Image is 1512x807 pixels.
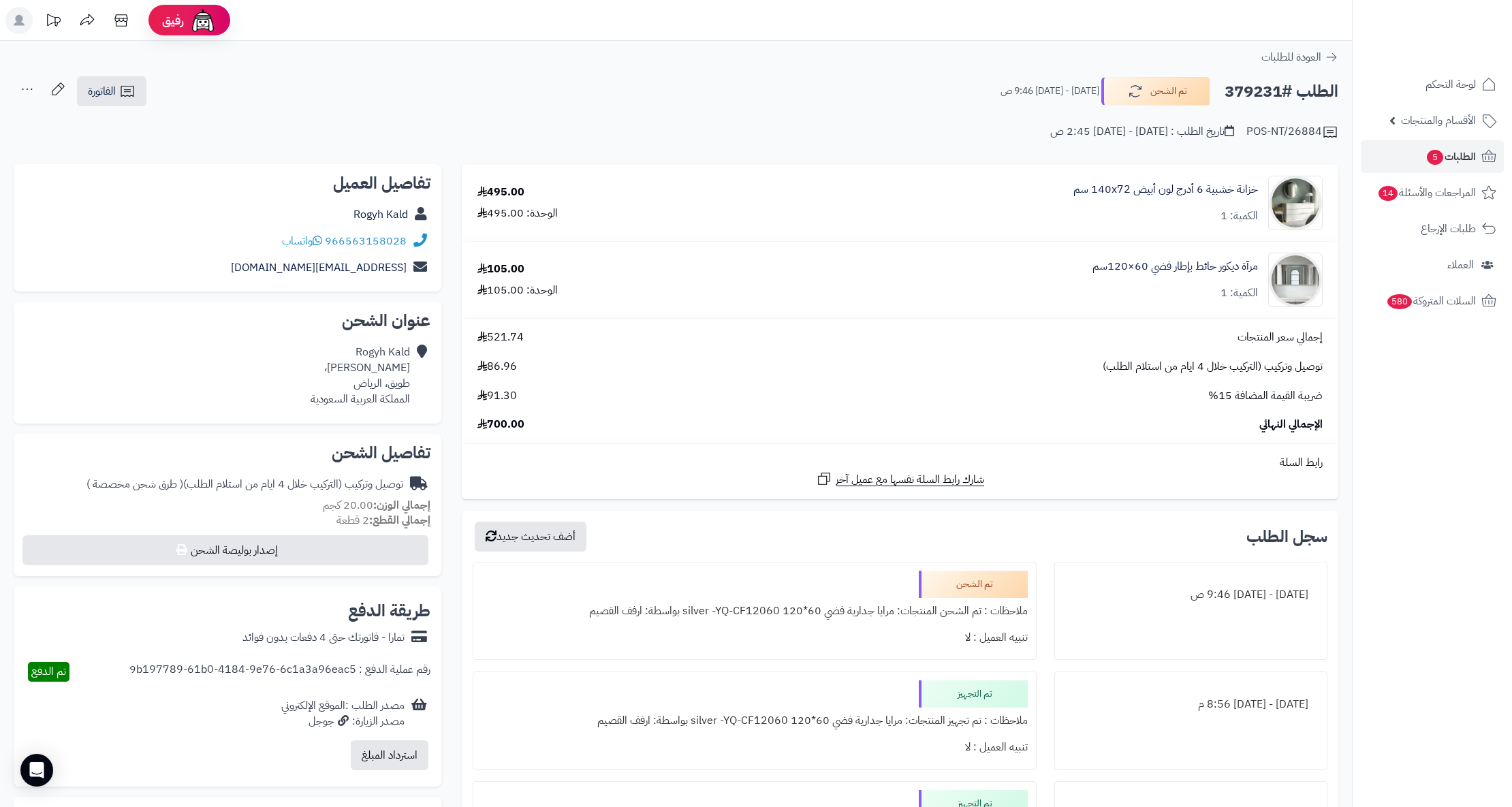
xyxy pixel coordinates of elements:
span: شارك رابط السلة نفسها مع عميل آخر [836,472,984,488]
strong: إجمالي الوزن: [373,497,430,513]
div: توصيل وتركيب (التركيب خلال 4 ايام من استلام الطلب) [86,477,403,492]
small: 2 قطعة [336,512,430,528]
div: تم التجهيز [919,680,1028,708]
span: الإجمالي النهائي [1259,417,1323,432]
div: تنبيه العميل : لا [482,734,1028,761]
span: 580 [1387,294,1412,309]
span: الطلبات [1426,147,1476,166]
div: الكمية: 1 [1220,208,1258,224]
span: العملاء [1447,255,1474,274]
h2: عنوان الشحن [25,313,430,329]
span: توصيل وتركيب (التركيب خلال 4 ايام من استلام الطلب) [1103,359,1323,375]
a: خزانة خشبية 6 أدرج لون أبيض 140x72 سم [1073,182,1258,197]
span: الأقسام والمنتجات [1401,111,1476,130]
button: استرداد المبلغ [351,740,428,770]
strong: إجمالي القطع: [369,512,430,528]
div: تنبيه العميل : لا [482,624,1028,651]
span: 521.74 [477,330,524,345]
span: 86.96 [477,359,517,375]
a: المراجعات والأسئلة14 [1361,176,1504,209]
span: العودة للطلبات [1261,49,1321,65]
span: لوحة التحكم [1426,75,1476,94]
img: 1753181775-1-90x90.jpg [1269,253,1322,307]
span: طلبات الإرجاع [1421,219,1476,238]
span: 14 [1379,186,1398,201]
a: Rogyh Kald [353,206,408,223]
div: رقم عملية الدفع : 9b197789-61b0-4184-9e76-6c1a3a96eac5 [129,662,430,682]
h2: تفاصيل العميل [25,175,430,191]
small: [DATE] - [DATE] 9:46 ص [1001,84,1099,98]
a: واتساب [282,233,322,249]
div: [DATE] - [DATE] 8:56 م [1063,691,1319,718]
span: 700.00 [477,417,524,432]
div: [DATE] - [DATE] 9:46 ص [1063,582,1319,608]
h3: سجل الطلب [1246,528,1327,545]
span: 5 [1427,150,1443,165]
h2: الطلب #379231 [1225,78,1338,106]
div: مصدر الزيارة: جوجل [281,714,405,729]
div: تاريخ الطلب : [DATE] - [DATE] 2:45 ص [1050,124,1234,140]
span: ( طرق شحن مخصصة ) [86,476,183,492]
div: الوحدة: 105.00 [477,283,558,298]
a: العملاء [1361,249,1504,281]
span: تم الدفع [31,663,66,680]
a: طلبات الإرجاع [1361,212,1504,245]
img: ai-face.png [189,7,217,34]
button: تم الشحن [1101,77,1210,106]
div: ملاحظات : تم الشحن المنتجات: مرايا جدارية فضي 60*120 silver -YQ-CF12060 بواسطة: ارفف القصيم [482,598,1028,624]
button: أضف تحديث جديد [475,522,586,552]
div: 105.00 [477,262,524,277]
small: 20.00 كجم [323,497,430,513]
h2: تفاصيل الشحن [25,445,430,461]
div: ملاحظات : تم تجهيز المنتجات: مرايا جدارية فضي 60*120 silver -YQ-CF12060 بواسطة: ارفف القصيم [482,708,1028,734]
div: تم الشحن [919,571,1028,598]
h2: طريقة الدفع [348,603,430,619]
span: إجمالي سعر المنتجات [1238,330,1323,345]
a: الفاتورة [77,76,146,106]
a: 966563158028 [325,233,407,249]
div: مصدر الطلب :الموقع الإلكتروني [281,698,405,729]
div: الوحدة: 495.00 [477,206,558,221]
span: المراجعات والأسئلة [1377,183,1476,202]
a: تحديثات المنصة [36,7,70,37]
div: Open Intercom Messenger [20,754,53,787]
span: ضريبة القيمة المضافة 15% [1208,388,1323,404]
a: مرآة ديكور حائط بإطار فضي 60×120سم [1092,259,1258,274]
a: شارك رابط السلة نفسها مع عميل آخر [816,471,984,488]
div: POS-NT/26884 [1246,124,1338,140]
div: تمارا - فاتورتك حتى 4 دفعات بدون فوائد [242,630,405,646]
span: 91.30 [477,388,517,404]
span: السلات المتروكة [1386,291,1476,311]
div: Rogyh Kald [PERSON_NAME]، طويق، الرياض المملكة العربية السعودية [311,345,410,407]
a: لوحة التحكم [1361,68,1504,101]
div: 495.00 [477,185,524,200]
a: الطلبات5 [1361,140,1504,173]
span: الفاتورة [88,83,116,99]
button: إصدار بوليصة الشحن [22,535,428,565]
a: العودة للطلبات [1261,49,1338,65]
a: السلات المتروكة580 [1361,285,1504,317]
img: 1746709299-1702541934053-68567865785768-1000x1000-90x90.jpg [1269,176,1322,230]
span: رفيق [162,12,184,29]
div: رابط السلة [467,455,1333,471]
a: [EMAIL_ADDRESS][DOMAIN_NAME] [231,259,407,276]
div: الكمية: 1 [1220,285,1258,301]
